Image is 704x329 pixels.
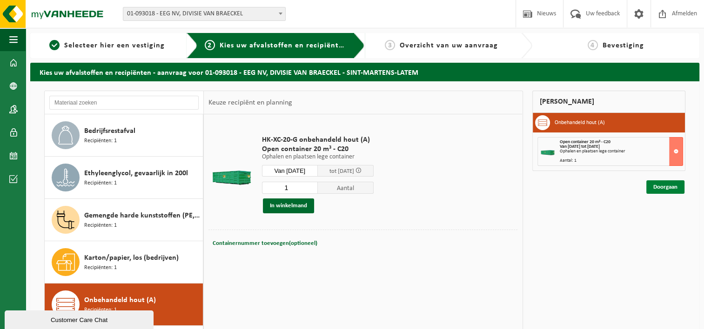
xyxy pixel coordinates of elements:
[45,199,203,241] button: Gemengde harde kunststoffen (PE, PP en PVC), recycleerbaar (industrieel) Recipiënten: 1
[212,237,318,250] button: Containernummer toevoegen(optioneel)
[45,114,203,157] button: Bedrijfsrestafval Recipiënten: 1
[123,7,285,20] span: 01-093018 - EEG NV, DIVISIE VAN BRAECKEL
[555,115,605,130] h3: Onbehandeld hout (A)
[385,40,395,50] span: 3
[220,42,348,49] span: Kies uw afvalstoffen en recipiënten
[263,198,314,213] button: In winkelmand
[123,7,286,21] span: 01-093018 - EEG NV, DIVISIE VAN BRAECKEL
[45,157,203,199] button: Ethyleenglycol, gevaarlijk in 200l Recipiënten: 1
[84,137,117,145] span: Recipiënten: 1
[213,240,317,246] span: Containernummer toevoegen(optioneel)
[532,91,686,113] div: [PERSON_NAME]
[205,40,215,50] span: 2
[84,179,117,188] span: Recipiënten: 1
[35,40,179,51] a: 1Selecteer hier een vestiging
[30,63,699,81] h2: Kies uw afvalstoffen en recipiënten - aanvraag voor 01-093018 - EEG NV, DIVISIE VAN BRAECKEL - SI...
[84,168,188,179] span: Ethyleenglycol, gevaarlijk in 200l
[560,144,600,149] strong: Van [DATE] tot [DATE]
[588,40,598,50] span: 4
[84,252,179,263] span: Karton/papier, los (bedrijven)
[45,283,203,326] button: Onbehandeld hout (A) Recipiënten: 1
[49,96,199,110] input: Materiaal zoeken
[400,42,498,49] span: Overzicht van uw aanvraag
[560,139,610,145] span: Open container 20 m³ - C20
[560,158,683,163] div: Aantal: 1
[262,154,374,160] p: Ophalen en plaatsen lege container
[64,42,165,49] span: Selecteer hier een vestiging
[204,91,297,114] div: Keuze recipiënt en planning
[84,306,117,315] span: Recipiënten: 1
[603,42,644,49] span: Bevestiging
[262,135,374,145] span: HK-XC-20-G onbehandeld hout (A)
[45,241,203,283] button: Karton/papier, los (bedrijven) Recipiënten: 1
[84,210,201,221] span: Gemengde harde kunststoffen (PE, PP en PVC), recycleerbaar (industrieel)
[329,168,354,174] span: tot [DATE]
[84,221,117,230] span: Recipiënten: 1
[84,125,135,137] span: Bedrijfsrestafval
[84,263,117,272] span: Recipiënten: 1
[84,295,156,306] span: Onbehandeld hout (A)
[49,40,60,50] span: 1
[262,145,374,154] span: Open container 20 m³ - C20
[646,180,684,194] a: Doorgaan
[5,309,155,329] iframe: chat widget
[318,182,374,194] span: Aantal
[262,165,318,177] input: Selecteer datum
[560,149,683,154] div: Ophalen en plaatsen lege container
